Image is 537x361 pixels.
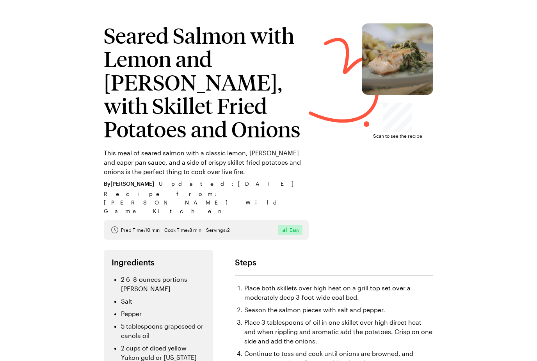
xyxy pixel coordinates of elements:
[206,227,230,233] span: Servings: 2
[104,180,154,188] span: By [PERSON_NAME]
[235,258,433,267] h2: Steps
[121,227,160,233] span: Prep Time: 10 min
[104,148,309,176] p: This meal of seared salmon with a classic lemon, [PERSON_NAME] and caper pan sauce, and a side of...
[104,190,309,215] span: Recipe from: [PERSON_NAME] Wild Game Kitchen
[104,23,309,140] h1: Seared Salmon with Lemon and [PERSON_NAME], with Skillet Fried Potatoes and Onions
[373,132,422,140] span: Scan to see the recipe
[244,305,433,315] li: Season the salmon pieces with salt and pepper.
[362,23,433,95] img: Seared Salmon with Lemon and Dill, with Skillet Fried Potatoes and Onions
[121,275,205,293] li: 2 6–8-ounces portions [PERSON_NAME]
[164,227,201,233] span: Cook Time: 8 min
[244,318,433,346] li: Place 3 tablespoons of oil in one skillet over high direct heat and when rippling and aromatic ad...
[159,180,301,188] span: Updated : [DATE]
[112,258,205,267] h2: Ingredients
[121,297,205,306] li: Salt
[121,309,205,318] li: Pepper
[121,322,205,340] li: 5 tablespoons grapeseed or canola oil
[244,283,433,302] li: Place both skillets over high heat on a grill top set over a moderately deep 3-foot-wide coal bed.
[290,227,299,233] span: Easy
